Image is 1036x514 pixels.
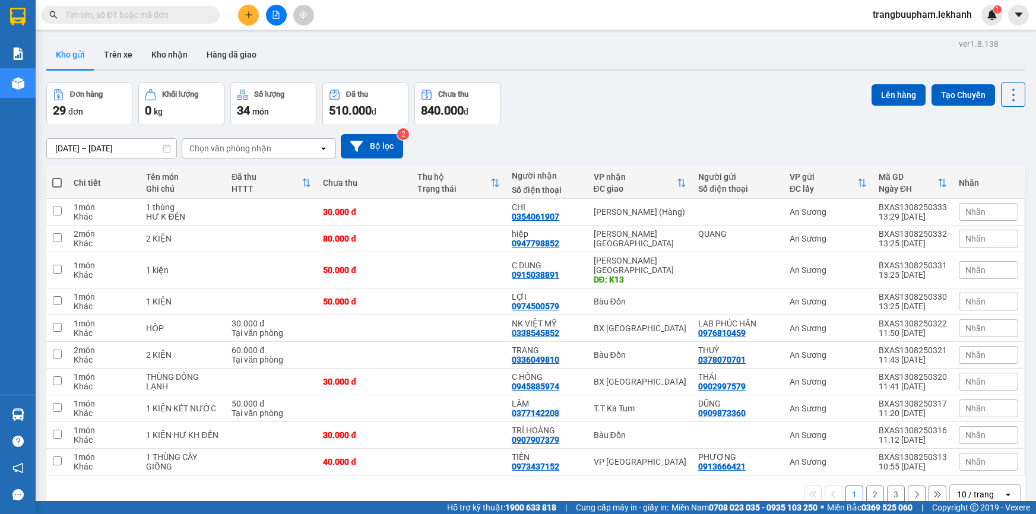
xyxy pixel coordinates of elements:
[46,83,132,125] button: Đơn hàng29đơn
[319,144,328,153] svg: open
[512,261,581,270] div: C DUNG
[965,234,986,243] span: Nhãn
[879,229,947,239] div: BXAS1308250332
[146,372,220,391] div: THÙNG DÔNG LẠNH
[323,234,405,243] div: 80.000 đ
[74,178,134,188] div: Chi tiết
[323,297,405,306] div: 50.000 đ
[232,355,311,364] div: Tại văn phòng
[879,328,947,338] div: 11:50 [DATE]
[146,234,220,243] div: 2 KIỆN
[594,207,686,217] div: [PERSON_NAME] (Hàng)
[512,202,581,212] div: CHI
[790,234,867,243] div: An Sương
[959,37,999,50] div: ver 1.8.138
[863,7,981,22] span: trangbuupham.lekhanh
[790,323,867,333] div: An Sương
[146,202,220,212] div: 1 thùng
[671,501,818,514] span: Miền Nam
[512,345,581,355] div: TRANG
[49,11,58,19] span: search
[594,256,686,275] div: [PERSON_NAME][GEOGRAPHIC_DATA]
[417,184,490,193] div: Trạng thái
[1003,490,1013,499] svg: open
[74,399,134,408] div: 1 món
[12,436,24,447] span: question-circle
[594,172,677,182] div: VP nhận
[68,107,83,116] span: đơn
[576,501,669,514] span: Cung cấp máy in - giấy in:
[594,275,686,284] div: DĐ: K13
[346,90,368,99] div: Đã thu
[565,501,567,514] span: |
[879,202,947,212] div: BXAS1308250333
[965,297,986,306] span: Nhãn
[698,184,778,193] div: Số điện thoại
[879,462,947,471] div: 10:55 [DATE]
[421,103,464,118] span: 840.000
[698,399,778,408] div: DŨNG
[447,501,556,514] span: Hỗ trợ kỹ thuật:
[47,139,176,158] input: Select a date range.
[594,184,677,193] div: ĐC giao
[12,408,24,421] img: warehouse-icon
[146,265,220,275] div: 1 kiện
[879,408,947,418] div: 11:20 [DATE]
[74,426,134,435] div: 1 món
[74,229,134,239] div: 2 món
[189,142,271,154] div: Chọn văn phòng nhận
[146,297,220,306] div: 1 KIỆN
[237,103,250,118] span: 34
[232,328,311,338] div: Tại văn phòng
[146,323,220,333] div: HỘP
[512,212,559,221] div: 0354061907
[232,172,302,182] div: Đã thu
[74,319,134,328] div: 1 món
[512,239,559,248] div: 0947798852
[12,489,24,500] span: message
[512,426,581,435] div: TRÍ HOÀNG
[512,452,581,462] div: TIÊN
[146,212,220,221] div: HƯ K ĐỀN
[879,261,947,270] div: BXAS1308250331
[245,11,253,19] span: plus
[965,457,986,467] span: Nhãn
[594,323,686,333] div: BX [GEOGRAPHIC_DATA]
[879,372,947,382] div: BXAS1308250320
[970,503,978,512] span: copyright
[698,382,746,391] div: 0902997579
[323,207,405,217] div: 30.000 đ
[790,430,867,440] div: An Sương
[12,462,24,474] span: notification
[341,134,403,158] button: Bộ lọc
[845,486,863,503] button: 1
[879,399,947,408] div: BXAS1308250317
[879,382,947,391] div: 11:41 [DATE]
[323,377,405,386] div: 30.000 đ
[698,355,746,364] div: 0378070701
[252,107,269,116] span: món
[74,372,134,382] div: 1 món
[10,8,26,26] img: logo-vxr
[74,452,134,462] div: 1 món
[594,404,686,413] div: T.T Kà Tum
[879,239,947,248] div: 13:25 [DATE]
[965,265,986,275] span: Nhãn
[512,382,559,391] div: 0945885974
[512,292,581,302] div: LỢI
[594,457,686,467] div: VP [GEOGRAPHIC_DATA]
[995,5,999,14] span: 1
[230,83,316,125] button: Số lượng34món
[232,399,311,408] div: 50.000 đ
[512,355,559,364] div: 0336049810
[709,503,818,512] strong: 0708 023 035 - 0935 103 250
[74,328,134,338] div: Khác
[74,435,134,445] div: Khác
[438,90,468,99] div: Chưa thu
[594,350,686,360] div: Bàu Đồn
[238,5,259,26] button: plus
[94,40,142,69] button: Trên xe
[932,84,995,106] button: Tạo Chuyến
[329,103,372,118] span: 510.000
[512,328,559,338] div: 0338545852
